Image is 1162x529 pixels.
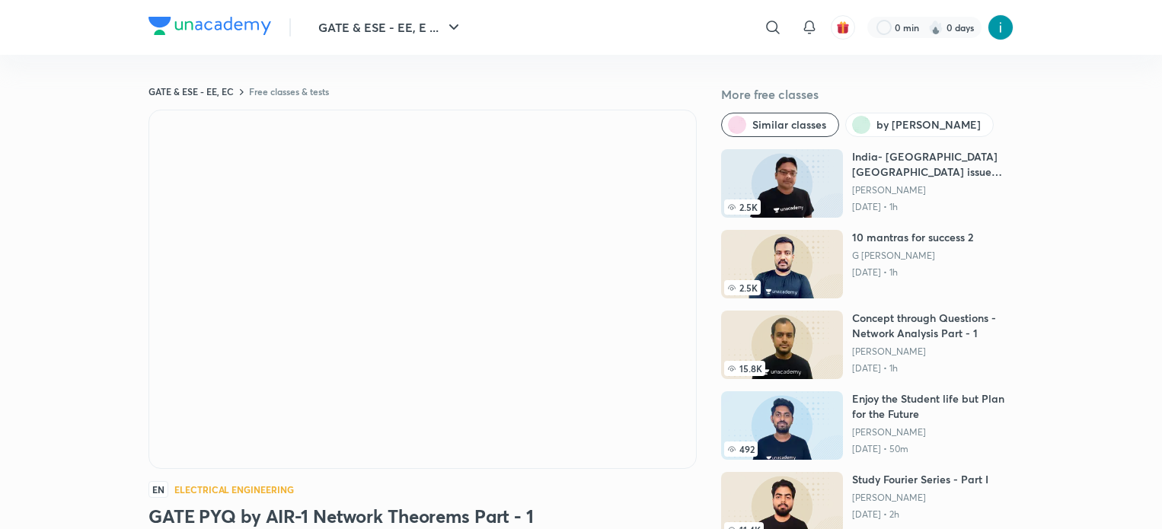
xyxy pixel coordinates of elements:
span: 2.5K [724,280,761,295]
a: [PERSON_NAME] [852,346,1014,358]
p: [DATE] • 1h [852,362,1014,374]
button: GATE & ESE - EE, E ... [309,12,472,43]
span: EN [148,481,168,498]
a: Free classes & tests [249,85,329,97]
h6: Concept through Questions - Network Analysis Part - 1 [852,311,1014,341]
h4: Electrical Engineering [174,485,294,494]
h6: Study Fourier Series - Part I [852,472,988,487]
iframe: Class [149,110,696,468]
h6: 10 mantras for success 2 [852,230,973,245]
span: 492 [724,441,758,457]
h5: More free classes [721,85,1014,104]
img: avatar [836,21,850,34]
a: GATE & ESE - EE, EC [148,85,234,97]
p: [DATE] • 2h [852,508,988,521]
span: by Ankit Goyal [876,117,981,132]
p: [DATE] • 1h [852,266,973,279]
h6: Enjoy the Student life but Plan for the Future [852,391,1014,422]
button: by Ankit Goyal [845,113,994,137]
span: Similar classes [752,117,826,132]
img: Company Logo [148,17,271,35]
button: avatar [831,15,855,40]
h3: GATE PYQ by AIR-1 Network Theorems Part - 1 [148,504,697,528]
a: G [PERSON_NAME] [852,250,973,262]
button: Similar classes [721,113,839,137]
a: [PERSON_NAME] [852,184,1014,196]
a: [PERSON_NAME] [852,426,1014,438]
img: Sahil shivam [988,14,1014,40]
h6: India- [GEOGRAPHIC_DATA] [GEOGRAPHIC_DATA] issue part 2 (OBOR, CPEC) [852,149,1014,180]
a: Company Logo [148,17,271,39]
p: [DATE] • 1h [852,201,1014,213]
span: 2.5K [724,199,761,215]
span: 15.8K [724,361,765,376]
a: [PERSON_NAME] [852,492,988,504]
img: streak [928,20,943,35]
p: [DATE] • 50m [852,443,1014,455]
